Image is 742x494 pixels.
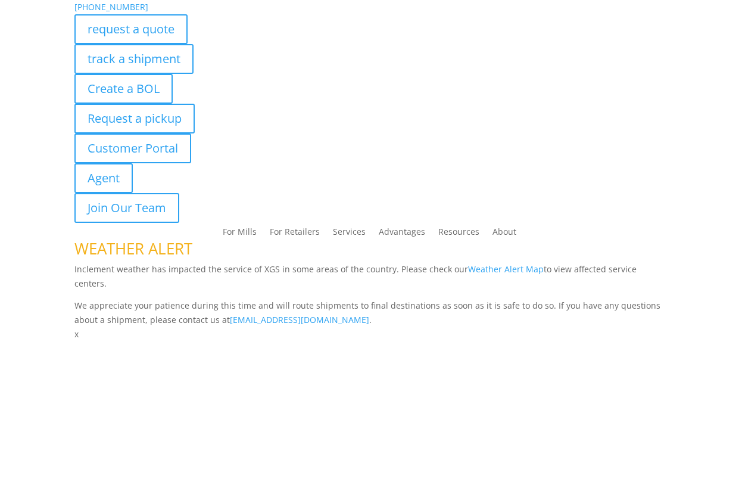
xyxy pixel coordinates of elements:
[223,228,257,241] a: For Mills
[74,74,173,104] a: Create a BOL
[468,263,544,275] a: Weather Alert Map
[270,228,320,241] a: For Retailers
[74,299,668,327] p: We appreciate your patience during this time and will route shipments to final destinations as so...
[230,314,369,325] a: [EMAIL_ADDRESS][DOMAIN_NAME]
[74,163,133,193] a: Agent
[74,262,668,299] p: Inclement weather has impacted the service of XGS in some areas of the country. Please check our ...
[492,228,516,241] a: About
[74,238,192,259] span: WEATHER ALERT
[74,327,668,341] p: x
[74,193,179,223] a: Join Our Team
[74,44,194,74] a: track a shipment
[74,14,188,44] a: request a quote
[379,228,425,241] a: Advantages
[74,1,148,13] a: [PHONE_NUMBER]
[74,133,191,163] a: Customer Portal
[438,228,479,241] a: Resources
[333,228,366,241] a: Services
[74,104,195,133] a: Request a pickup
[74,341,668,365] h1: Contact Us
[74,365,668,380] p: Complete the form below and a member of our team will be in touch within 24 hours.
